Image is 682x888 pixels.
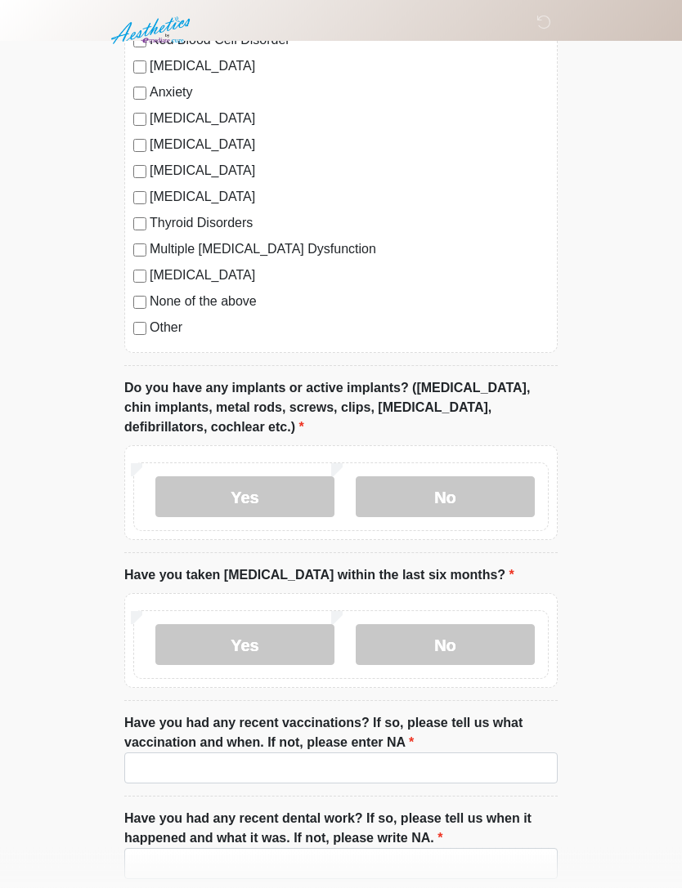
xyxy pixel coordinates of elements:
label: Do you have any implants or active implants? ([MEDICAL_DATA], chin implants, metal rods, screws, ... [124,379,558,438]
label: [MEDICAL_DATA] [150,162,549,181]
label: None of the above [150,292,549,312]
input: Anxiety [133,87,146,100]
input: [MEDICAL_DATA] [133,61,146,74]
label: [MEDICAL_DATA] [150,109,549,129]
label: Thyroid Disorders [150,214,549,234]
input: Other [133,323,146,336]
label: No [356,625,535,666]
input: [MEDICAL_DATA] [133,114,146,127]
label: [MEDICAL_DATA] [150,266,549,286]
input: [MEDICAL_DATA] [133,140,146,153]
label: Have you taken [MEDICAL_DATA] within the last six months? [124,566,514,586]
input: Multiple [MEDICAL_DATA] Dysfunction [133,244,146,257]
label: Yes [155,477,334,518]
input: [MEDICAL_DATA] [133,166,146,179]
label: [MEDICAL_DATA] [150,57,549,77]
label: Multiple [MEDICAL_DATA] Dysfunction [150,240,549,260]
label: Anxiety [150,83,549,103]
input: Thyroid Disorders [133,218,146,231]
input: None of the above [133,297,146,310]
label: Have you had any recent vaccinations? If so, please tell us what vaccination and when. If not, pl... [124,714,558,753]
label: Other [150,319,549,338]
input: [MEDICAL_DATA] [133,192,146,205]
input: [MEDICAL_DATA] [133,270,146,283]
img: Aesthetics by Emediate Cure Logo [108,12,197,50]
label: No [356,477,535,518]
label: [MEDICAL_DATA] [150,136,549,155]
label: [MEDICAL_DATA] [150,188,549,207]
label: Yes [155,625,334,666]
label: Have you had any recent dental work? If so, please tell us when it happened and what it was. If n... [124,810,558,849]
